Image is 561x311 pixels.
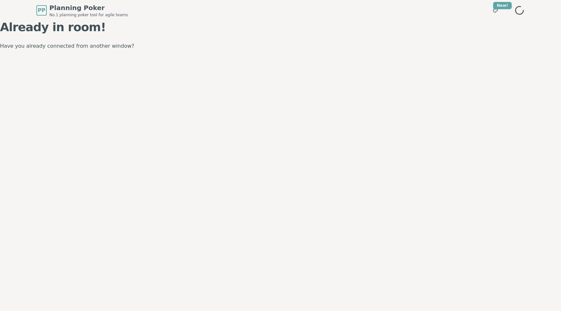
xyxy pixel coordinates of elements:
div: New! [493,2,512,9]
span: PP [38,6,45,14]
a: PPPlanning PokerNo.1 planning poker tool for agile teams [36,3,128,18]
button: New! [490,5,501,16]
span: Planning Poker [49,3,128,12]
span: No.1 planning poker tool for agile teams [49,12,128,18]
